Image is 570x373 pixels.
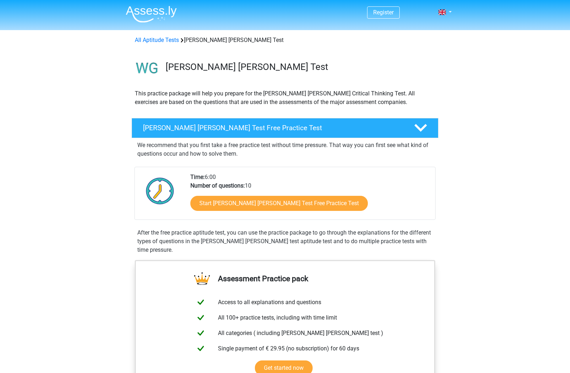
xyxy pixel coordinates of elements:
b: Number of questions: [190,182,245,189]
p: This practice package will help you prepare for the [PERSON_NAME] [PERSON_NAME] Critical Thinking... [135,89,435,107]
img: watson glaser test [132,53,162,84]
b: Time: [190,174,205,180]
div: 6:00 10 [185,173,435,219]
img: Assessly [126,6,177,23]
h4: [PERSON_NAME] [PERSON_NAME] Test Free Practice Test [143,124,403,132]
a: Register [373,9,394,16]
div: [PERSON_NAME] [PERSON_NAME] Test [132,36,438,44]
p: We recommend that you first take a free practice test without time pressure. That way you can fir... [137,141,433,158]
h3: [PERSON_NAME] [PERSON_NAME] Test [166,61,433,72]
img: Clock [142,173,178,209]
a: [PERSON_NAME] [PERSON_NAME] Test Free Practice Test [129,118,441,138]
a: All Aptitude Tests [135,37,179,43]
a: Start [PERSON_NAME] [PERSON_NAME] Test Free Practice Test [190,196,368,211]
div: After the free practice aptitude test, you can use the practice package to go through the explana... [134,228,436,254]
